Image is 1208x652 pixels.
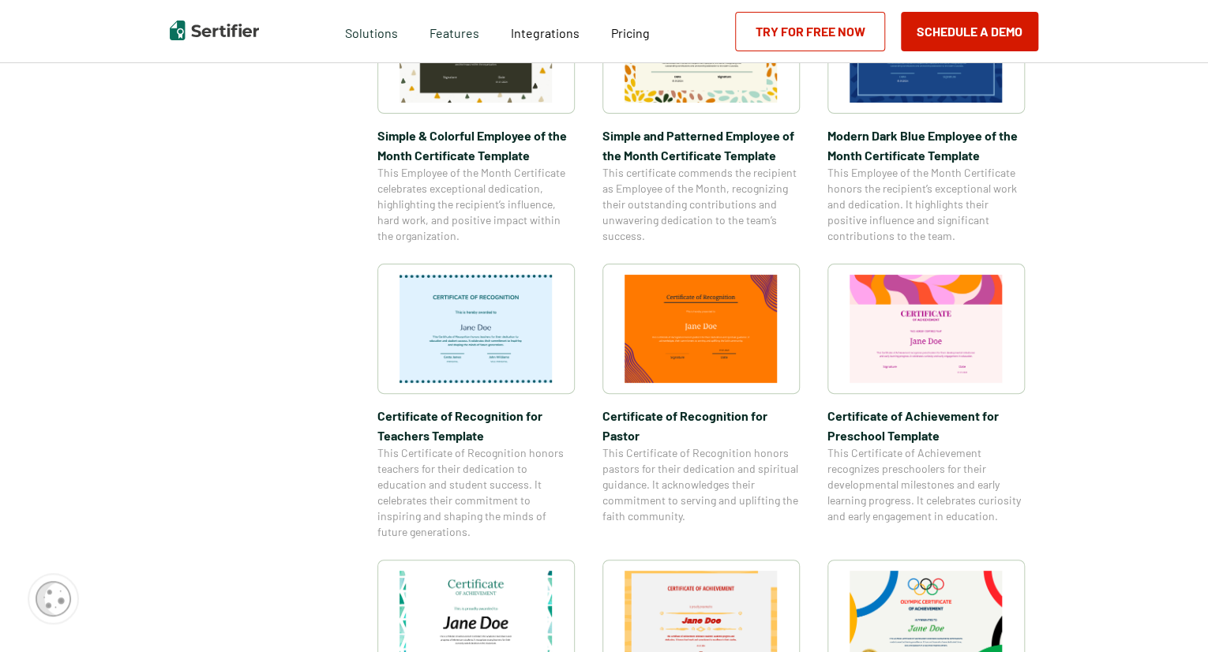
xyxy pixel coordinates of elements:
[377,126,575,165] span: Simple & Colorful Employee of the Month Certificate Template
[611,21,650,41] a: Pricing
[377,445,575,540] span: This Certificate of Recognition honors teachers for their dedication to education and student suc...
[511,25,580,40] span: Integrations
[735,12,885,51] a: Try for Free Now
[827,126,1025,165] span: Modern Dark Blue Employee of the Month Certificate Template
[400,275,553,383] img: Certificate of Recognition for Teachers Template
[602,445,800,524] span: This Certificate of Recognition honors pastors for their dedication and spiritual guidance. It ac...
[827,264,1025,540] a: Certificate of Achievement for Preschool TemplateCertificate of Achievement for Preschool Templat...
[377,165,575,244] span: This Employee of the Month Certificate celebrates exceptional dedication, highlighting the recipi...
[827,406,1025,445] span: Certificate of Achievement for Preschool Template
[36,581,71,616] img: Cookie Popup Icon
[377,264,575,540] a: Certificate of Recognition for Teachers TemplateCertificate of Recognition for Teachers TemplateT...
[827,445,1025,524] span: This Certificate of Achievement recognizes preschoolers for their developmental milestones and ea...
[602,406,800,445] span: Certificate of Recognition for Pastor
[602,165,800,244] span: This certificate commends the recipient as Employee of the Month, recognizing their outstanding c...
[625,275,778,383] img: Certificate of Recognition for Pastor
[602,126,800,165] span: Simple and Patterned Employee of the Month Certificate Template
[827,165,1025,244] span: This Employee of the Month Certificate honors the recipient’s exceptional work and dedication. It...
[345,21,398,41] span: Solutions
[611,25,650,40] span: Pricing
[511,21,580,41] a: Integrations
[901,12,1038,51] button: Schedule a Demo
[430,21,479,41] span: Features
[170,21,259,40] img: Sertifier | Digital Credentialing Platform
[602,264,800,540] a: Certificate of Recognition for PastorCertificate of Recognition for PastorThis Certificate of Rec...
[850,275,1003,383] img: Certificate of Achievement for Preschool Template
[1129,576,1208,652] iframe: Chat Widget
[377,406,575,445] span: Certificate of Recognition for Teachers Template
